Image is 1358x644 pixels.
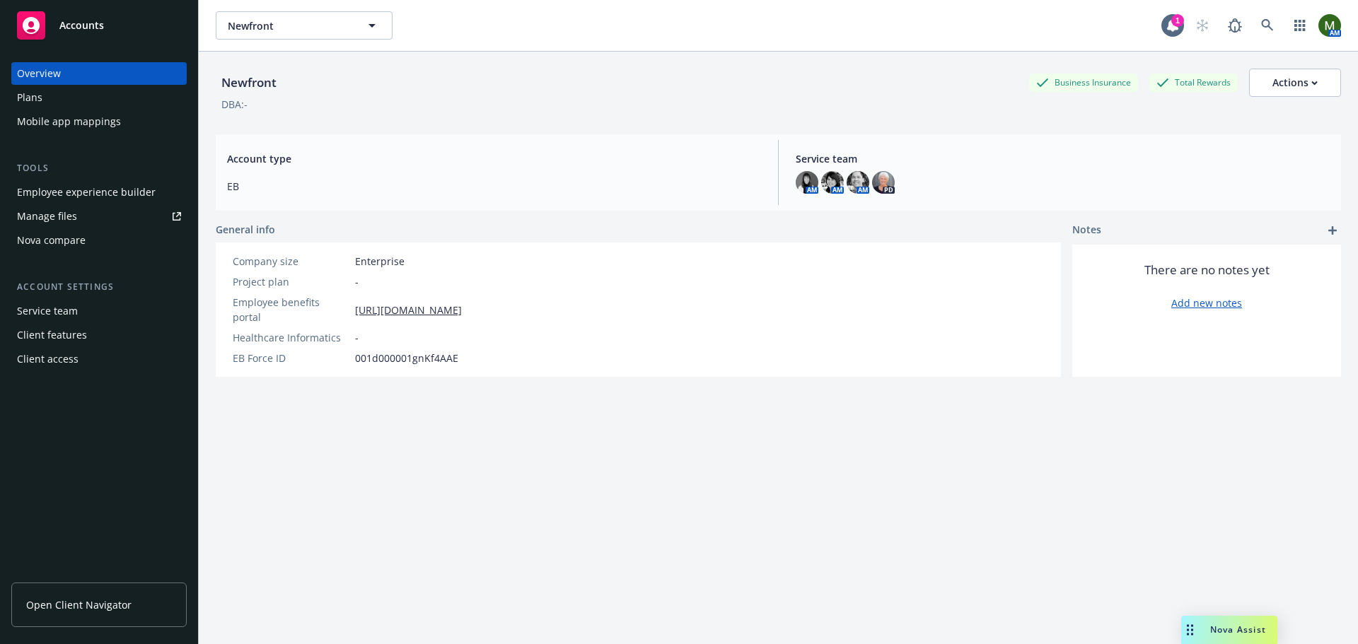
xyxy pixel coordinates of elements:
div: Mobile app mappings [17,110,121,133]
a: Nova compare [11,229,187,252]
div: Employee experience builder [17,181,156,204]
span: Account type [227,151,761,166]
span: Open Client Navigator [26,597,132,612]
div: Overview [17,62,61,85]
a: Switch app [1286,11,1314,40]
img: photo [872,171,895,194]
span: General info [216,222,275,237]
span: - [355,274,359,289]
span: Enterprise [355,254,405,269]
a: Start snowing [1188,11,1217,40]
div: Client access [17,348,79,370]
a: Search [1253,11,1282,40]
span: - [355,330,359,345]
div: Service team [17,300,78,322]
div: DBA: - [221,97,248,112]
div: Business Insurance [1029,74,1138,91]
div: Account settings [11,280,187,294]
div: Client features [17,324,87,346]
span: 001d000001gnKf4AAE [355,351,458,365]
span: Accounts [59,20,104,31]
a: Plans [11,86,187,109]
a: Mobile app mappings [11,110,187,133]
div: Project plan [233,274,349,289]
a: Overview [11,62,187,85]
div: Drag to move [1181,616,1199,644]
a: Client access [11,348,187,370]
a: Add new notes [1171,295,1242,310]
button: Nova Assist [1181,616,1277,644]
a: Manage files [11,205,187,228]
span: EB [227,179,761,194]
img: photo [821,171,844,194]
span: Service team [796,151,1330,166]
div: Total Rewards [1149,74,1238,91]
div: EB Force ID [233,351,349,365]
a: add [1324,222,1341,239]
span: There are no notes yet [1144,262,1270,279]
a: Service team [11,300,187,322]
a: Employee experience builder [11,181,187,204]
div: Tools [11,161,187,175]
a: Accounts [11,6,187,45]
div: Newfront [216,74,282,92]
a: [URL][DOMAIN_NAME] [355,303,462,317]
img: photo [1318,14,1341,37]
span: Notes [1072,222,1101,239]
img: photo [796,171,818,194]
a: Client features [11,324,187,346]
div: Employee benefits portal [233,295,349,324]
span: Nova Assist [1210,623,1266,636]
div: Healthcare Informatics [233,330,349,345]
div: 1 [1171,14,1184,27]
div: Nova compare [17,229,86,252]
div: Manage files [17,205,77,228]
span: Newfront [228,18,350,33]
button: Actions [1249,69,1341,97]
a: Report a Bug [1221,11,1249,40]
div: Actions [1272,69,1318,96]
div: Company size [233,254,349,269]
div: Plans [17,86,42,109]
button: Newfront [216,11,393,40]
img: photo [847,171,869,194]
